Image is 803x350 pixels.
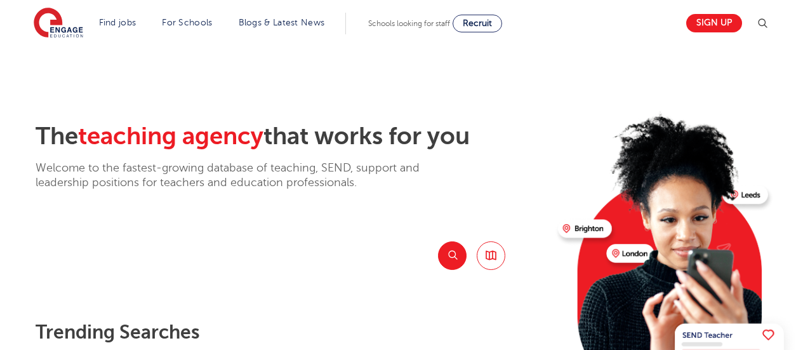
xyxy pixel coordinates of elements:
p: Trending searches [36,321,548,344]
img: Engage Education [34,8,83,39]
button: Search [438,241,467,270]
p: Welcome to the fastest-growing database of teaching, SEND, support and leadership positions for t... [36,161,455,191]
a: Recruit [453,15,502,32]
a: Blogs & Latest News [239,18,325,27]
span: Schools looking for staff [368,19,450,28]
a: For Schools [162,18,212,27]
a: Sign up [686,14,742,32]
h2: The that works for you [36,122,548,151]
a: Find jobs [99,18,136,27]
span: teaching agency [78,123,263,150]
span: Recruit [463,18,492,28]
